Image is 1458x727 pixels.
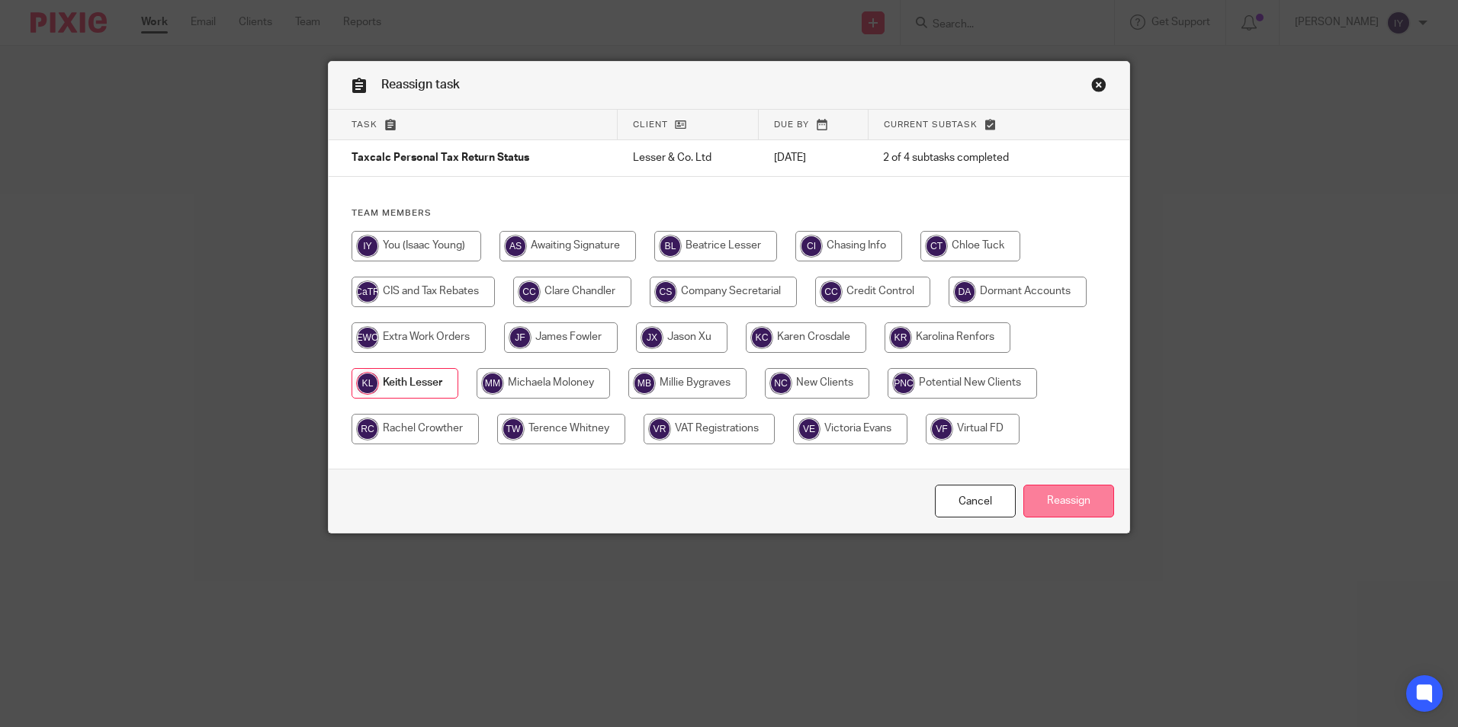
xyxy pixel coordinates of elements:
p: [DATE] [774,150,853,165]
h4: Team members [352,207,1106,219]
span: Current subtask [884,120,978,129]
span: Task [352,120,377,129]
input: Reassign [1023,485,1114,517]
td: 2 of 4 subtasks completed [868,140,1070,177]
a: Close this dialog window [935,485,1016,517]
a: Close this dialog window [1091,77,1106,98]
p: Lesser & Co. Ltd [633,150,743,165]
span: Reassign task [381,78,460,91]
span: Client [633,120,668,129]
span: Taxcalc Personal Tax Return Status [352,153,529,164]
span: Due by [774,120,809,129]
